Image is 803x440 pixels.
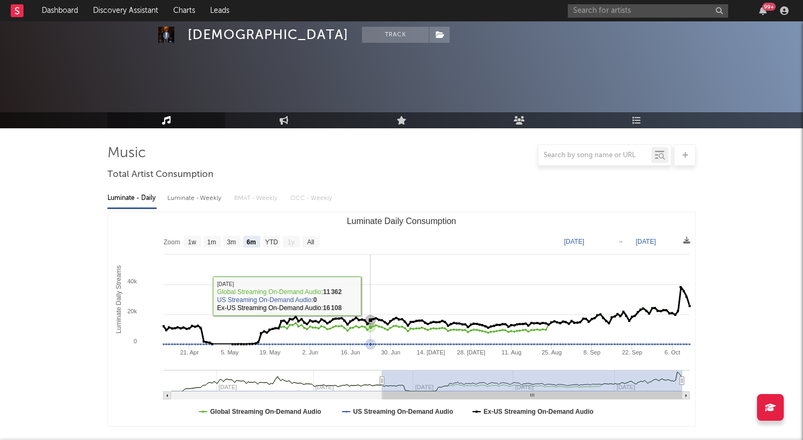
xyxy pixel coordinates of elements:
text: 19. May [259,349,281,356]
svg: Luminate Daily Consumption [108,212,695,426]
text: Zoom [164,238,180,246]
div: 99 + [762,3,776,11]
text: Luminate Daily Consumption [347,217,457,226]
text: 1w [188,238,197,246]
text: [DATE] [564,238,584,245]
text: 5. May [221,349,239,356]
div: Luminate - Daily [107,189,157,207]
text: 20k [127,308,137,314]
div: Luminate - Weekly [167,189,223,207]
text: 30. Jun [381,349,400,356]
div: [DEMOGRAPHIC_DATA] [188,27,349,43]
input: Search for artists [568,4,728,18]
text: 40k [127,278,137,284]
text: 16. Jun [341,349,360,356]
text: 8. Sep [583,349,600,356]
text: → [617,238,624,245]
text: 2. Jun [302,349,318,356]
text: 21. Apr [180,349,199,356]
text: 25. Aug [542,349,561,356]
text: Luminate Daily Streams [115,265,122,333]
text: US Streaming On-Demand Audio [353,408,453,415]
input: Search by song name or URL [538,151,651,160]
text: 14. [DATE] [417,349,445,356]
button: Track [362,27,429,43]
text: All [307,238,314,246]
text: 1m [207,238,217,246]
text: YTD [265,238,278,246]
text: Global Streaming On-Demand Audio [210,408,321,415]
text: Ex-US Streaming On-Demand Audio [484,408,594,415]
text: 22. Sep [622,349,642,356]
text: 28. [DATE] [457,349,485,356]
text: 6. Oct [665,349,680,356]
span: Total Artist Consumption [107,168,213,181]
text: 6m [246,238,256,246]
text: 0 [134,338,137,344]
text: [DATE] [636,238,656,245]
text: 11. Aug [501,349,521,356]
button: 99+ [759,6,767,15]
text: 1y [288,238,295,246]
text: 3m [227,238,236,246]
